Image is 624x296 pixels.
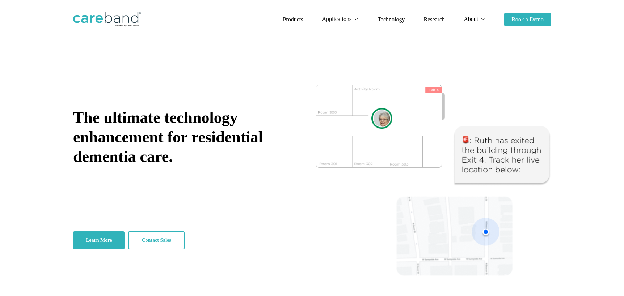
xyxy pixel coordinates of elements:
span: Products [283,16,303,22]
a: Technology [378,17,405,22]
img: CareBand [73,12,141,27]
img: CareBand tracking system [316,85,551,276]
span: The ultimate technology enhancement for residential dementia care. [73,109,263,166]
a: Applications [322,16,359,22]
span: About [464,16,478,22]
span: Research [423,16,445,22]
a: Products [283,17,303,22]
span: Contact Sales [142,237,171,244]
a: Learn More [73,231,125,249]
a: Book a Demo [504,17,551,22]
span: Book a Demo [511,16,544,22]
a: About [464,16,485,22]
span: Technology [378,16,405,22]
span: Applications [322,16,351,22]
span: Learn More [86,237,112,244]
a: Research [423,17,445,22]
a: Contact Sales [128,231,184,249]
